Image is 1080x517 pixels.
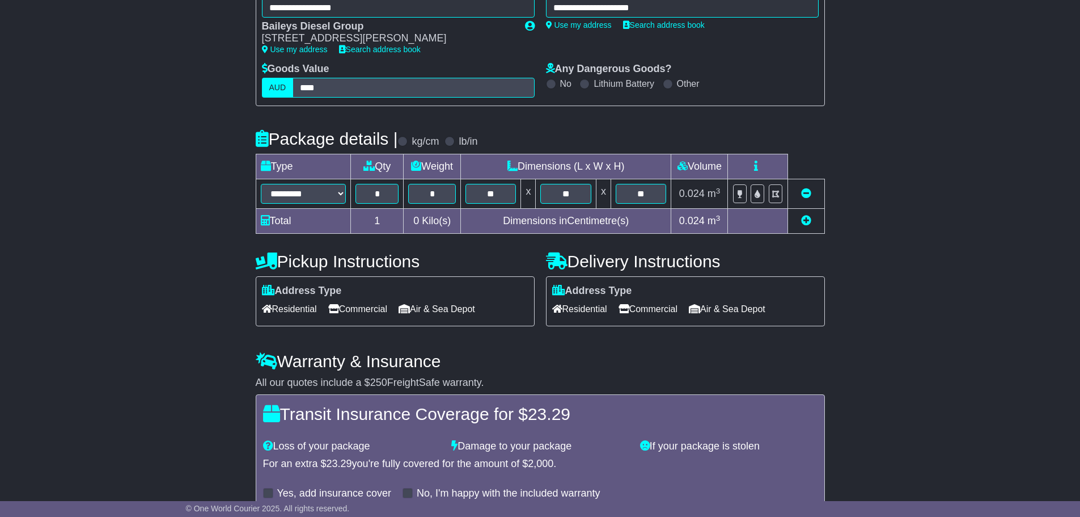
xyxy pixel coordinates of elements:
[716,214,721,222] sup: 3
[689,300,765,318] span: Air & Sea Depot
[256,377,825,389] div: All our quotes include a $ FreightSafe warranty.
[256,352,825,371] h4: Warranty & Insurance
[262,20,514,33] div: Baileys Diesel Group
[521,179,536,209] td: x
[404,209,461,234] td: Kilo(s)
[446,440,634,453] div: Damage to your package
[351,209,404,234] td: 1
[413,215,419,226] span: 0
[528,405,570,423] span: 23.29
[546,63,672,75] label: Any Dangerous Goods?
[671,154,728,179] td: Volume
[351,154,404,179] td: Qty
[370,377,387,388] span: 250
[546,20,612,30] a: Use my address
[399,300,475,318] span: Air & Sea Depot
[459,136,477,148] label: lb/in
[327,458,352,469] span: 23.29
[412,136,439,148] label: kg/cm
[257,440,446,453] div: Loss of your package
[263,458,818,470] div: For an extra $ you're fully covered for the amount of $ .
[262,285,342,297] label: Address Type
[256,154,351,179] td: Type
[277,487,391,500] label: Yes, add insurance cover
[417,487,600,500] label: No, I'm happy with the included warranty
[708,188,721,199] span: m
[404,154,461,179] td: Weight
[256,252,535,271] h4: Pickup Instructions
[679,188,705,199] span: 0.024
[256,129,398,148] h4: Package details |
[619,300,677,318] span: Commercial
[186,504,350,513] span: © One World Courier 2025. All rights reserved.
[546,252,825,271] h4: Delivery Instructions
[801,215,811,226] a: Add new item
[716,187,721,195] sup: 3
[552,285,632,297] label: Address Type
[262,78,294,98] label: AUD
[328,300,387,318] span: Commercial
[256,209,351,234] td: Total
[560,78,571,89] label: No
[596,179,611,209] td: x
[528,458,553,469] span: 2,000
[262,300,317,318] span: Residential
[708,215,721,226] span: m
[262,45,328,54] a: Use my address
[461,209,671,234] td: Dimensions in Centimetre(s)
[263,405,818,423] h4: Transit Insurance Coverage for $
[339,45,421,54] a: Search address book
[801,188,811,199] a: Remove this item
[623,20,705,30] a: Search address book
[262,63,329,75] label: Goods Value
[634,440,823,453] div: If your package is stolen
[679,215,705,226] span: 0.024
[461,154,671,179] td: Dimensions (L x W x H)
[552,300,607,318] span: Residential
[594,78,654,89] label: Lithium Battery
[262,32,514,45] div: [STREET_ADDRESS][PERSON_NAME]
[677,78,700,89] label: Other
